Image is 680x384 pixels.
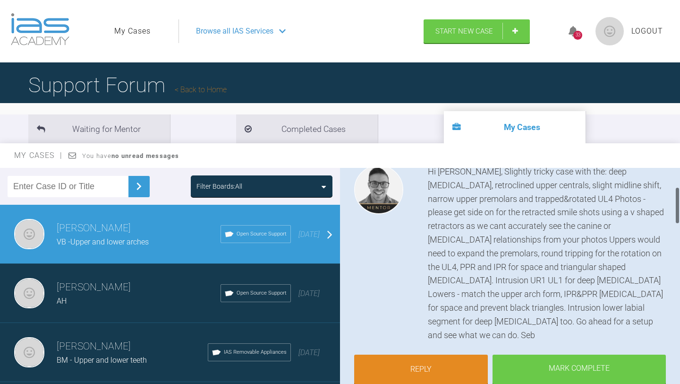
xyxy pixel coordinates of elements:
[14,337,44,367] img: neil noronha
[196,25,273,37] span: Browse all IAS Services
[175,85,227,94] a: Back to Home
[57,356,147,365] span: BM - Upper and lower teeth
[114,25,151,37] a: My Cases
[237,289,287,297] span: Open Source Support
[573,31,582,40] div: 33
[236,114,378,143] li: Completed Cases
[8,176,128,197] input: Enter Case ID or Title
[298,348,320,357] span: [DATE]
[57,279,221,296] h3: [PERSON_NAME]
[298,230,320,239] span: [DATE]
[131,179,146,194] img: chevronRight.28bd32b0.svg
[57,237,149,246] span: VB -Upper and lower arches
[28,69,227,102] h1: Support Forum
[237,230,287,238] span: Open Source Support
[298,289,320,298] span: [DATE]
[354,355,488,384] a: Reply
[493,355,666,384] div: Mark Complete
[57,220,221,236] h3: [PERSON_NAME]
[224,348,287,357] span: IAS Removable Appliances
[14,278,44,308] img: neil noronha
[196,181,242,192] div: Filter Boards: All
[82,152,179,159] span: You have
[14,151,63,160] span: My Cases
[595,17,624,45] img: profile.png
[14,219,44,249] img: neil noronha
[57,339,208,355] h3: [PERSON_NAME]
[428,165,666,342] div: Hi [PERSON_NAME], Slightly tricky case with the: deep [MEDICAL_DATA], retroclined upper centrals,...
[57,297,67,305] span: AH
[435,27,493,35] span: Start New Case
[631,25,663,37] a: Logout
[424,19,530,43] a: Start New Case
[28,114,170,143] li: Waiting for Mentor
[111,152,179,159] strong: no unread messages
[354,165,403,214] img: Sebastian Wilkins
[11,13,69,45] img: logo-light.3e3ef733.png
[444,111,586,143] li: My Cases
